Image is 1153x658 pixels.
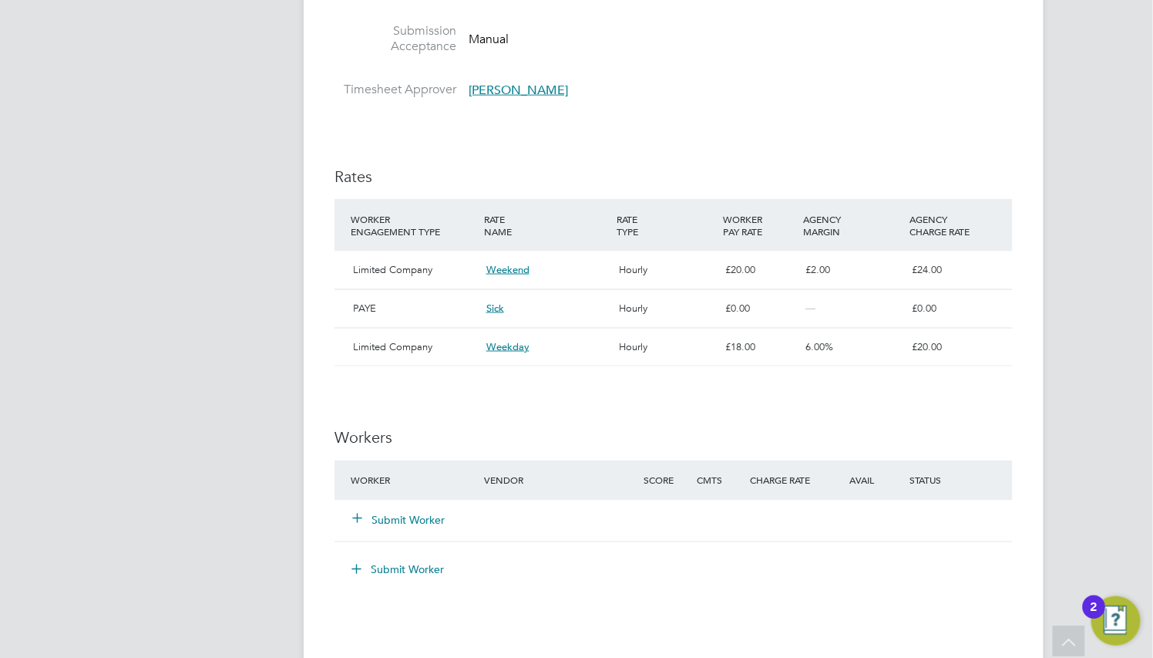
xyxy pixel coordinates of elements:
[826,467,906,494] div: Avail
[806,263,831,276] span: £
[486,340,529,353] span: Weekday
[486,302,504,315] span: Sick
[913,263,943,276] span: £
[486,263,529,276] span: Weekend
[918,302,937,315] span: 0.00
[913,340,943,353] span: £
[693,467,746,494] div: Cmts
[640,467,693,494] div: Score
[906,205,1013,245] div: AGENCY CHARGE RATE
[906,467,1013,494] div: Status
[726,263,756,276] span: £
[720,205,800,245] div: WORKER PAY RATE
[806,302,816,315] span: —
[1091,596,1141,646] button: Open Resource Center, 2 new notifications
[480,467,640,494] div: Vendor
[812,263,831,276] span: 2.00
[353,340,432,353] span: Limited Company
[480,205,613,245] div: RATE NAME
[746,467,826,494] div: Charge Rate
[613,205,720,245] div: RATE TYPE
[918,263,943,276] span: 24.00
[353,263,432,276] span: Limited Company
[620,302,648,315] span: Hourly
[353,513,445,528] button: Submit Worker
[731,263,756,276] span: 20.00
[334,428,1013,448] h3: Workers
[806,340,834,353] span: %
[726,302,751,315] span: £
[334,82,456,98] label: Timesheet Approver
[800,205,906,245] div: AGENCY MARGIN
[341,558,456,582] button: Submit Worker
[731,340,756,353] span: 18.00
[469,32,509,47] span: Manual
[1091,607,1098,627] div: 2
[620,340,648,353] span: Hourly
[731,302,751,315] span: 0.00
[806,340,825,353] span: 6.00
[353,302,376,315] span: PAYE
[469,83,568,98] span: [PERSON_NAME]
[334,23,456,56] label: Submission Acceptance
[347,467,480,494] div: Worker
[918,340,943,353] span: 20.00
[347,205,480,245] div: WORKER ENGAGEMENT TYPE
[620,263,648,276] span: Hourly
[726,340,756,353] span: £
[334,167,1013,187] h3: Rates
[913,302,937,315] span: £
